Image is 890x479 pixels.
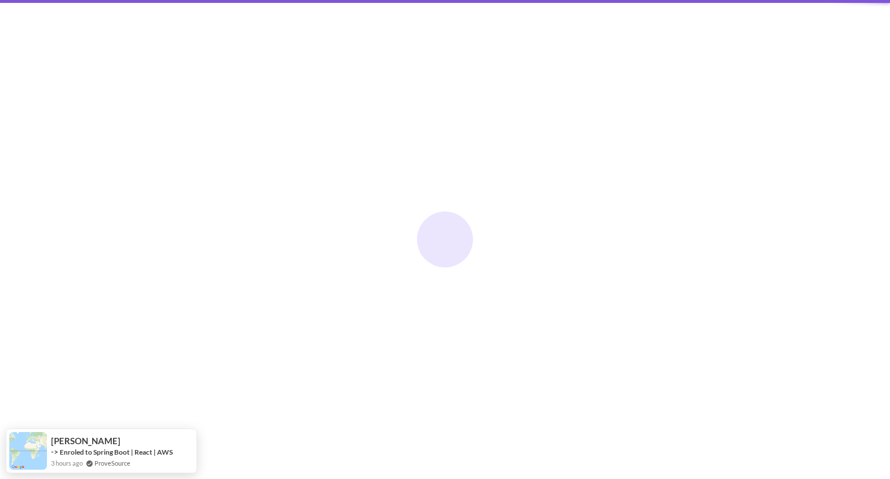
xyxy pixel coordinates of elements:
a: ProveSource [94,459,130,467]
a: Enroled to Spring Boot | React | AWS [60,447,173,457]
span: [PERSON_NAME] [51,436,121,446]
span: 3 hours ago [51,458,83,468]
span: -> [51,447,59,456]
img: provesource social proof notification image [9,432,47,470]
